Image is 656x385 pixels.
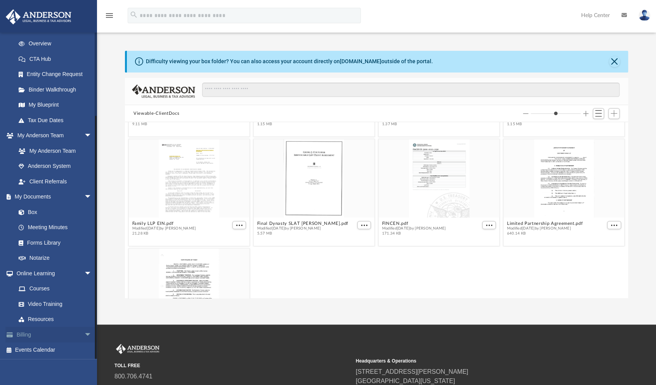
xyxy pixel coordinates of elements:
[593,108,604,119] button: Switch to List View
[523,111,528,116] button: Decrease column size
[132,231,196,237] span: 21.28 KB
[11,204,96,220] a: Box
[11,143,96,159] a: My Anderson Team
[132,226,196,231] span: Modified [DATE] by [PERSON_NAME]
[257,226,348,231] span: Modified [DATE] by [PERSON_NAME]
[132,221,196,226] button: Family LLP EIN.pdf
[105,15,114,20] a: menu
[382,122,470,127] span: 1.37 MB
[114,373,152,380] a: 800.706.4741
[114,362,350,369] small: TOLL FREE
[607,221,621,229] button: More options
[232,221,246,229] button: More options
[507,231,583,237] span: 640.14 KB
[133,110,179,117] button: Viewable-ClientDocs
[356,368,468,375] a: [STREET_ADDRESS][PERSON_NAME]
[257,221,348,226] button: Final Dynasty SLAT [PERSON_NAME].pdf
[202,83,620,97] input: Search files and folders
[356,378,455,384] a: [GEOGRAPHIC_DATA][US_STATE]
[11,159,100,174] a: Anderson System
[11,36,104,52] a: Overview
[3,9,74,24] img: Anderson Advisors Platinum Portal
[356,357,592,364] small: Headquarters & Operations
[114,344,161,354] img: Anderson Advisors Platinum Portal
[507,122,571,127] span: 1.15 MB
[125,122,628,299] div: grid
[531,111,581,116] input: Column size
[583,111,588,116] button: Increase column size
[132,122,196,127] span: 9.11 MB
[5,327,104,342] a: Billingarrow_drop_down
[609,56,620,67] button: Close
[11,250,100,266] a: Notarize
[11,235,96,250] a: Forms Library
[5,266,100,281] a: Online Learningarrow_drop_down
[382,226,446,231] span: Modified [DATE] by [PERSON_NAME]
[84,327,100,343] span: arrow_drop_down
[11,67,104,82] a: Entity Change Request
[507,221,583,226] button: Limited Partnership Agreement.pdf
[639,10,650,21] img: User Pic
[11,220,100,235] a: Meeting Minutes
[482,221,496,229] button: More options
[507,226,583,231] span: Modified [DATE] by [PERSON_NAME]
[130,10,138,19] i: search
[11,82,104,97] a: Binder Walkthrough
[257,122,331,127] span: 1.15 MB
[105,11,114,20] i: menu
[5,189,100,205] a: My Documentsarrow_drop_down
[340,58,381,64] a: [DOMAIN_NAME]
[11,51,104,67] a: CTA Hub
[11,296,96,312] a: Video Training
[84,189,100,205] span: arrow_drop_down
[357,221,371,229] button: More options
[11,112,104,128] a: Tax Due Dates
[382,231,446,237] span: 171.34 KB
[84,266,100,281] span: arrow_drop_down
[5,128,100,143] a: My Anderson Teamarrow_drop_down
[146,57,433,66] div: Difficulty viewing your box folder? You can also access your account directly on outside of the p...
[11,281,100,297] a: Courses
[11,97,100,113] a: My Blueprint
[257,231,348,237] span: 5.57 MB
[608,108,620,119] button: Add
[11,174,100,189] a: Client Referrals
[5,342,104,358] a: Events Calendar
[11,312,100,327] a: Resources
[382,221,446,226] button: FINCEN.pdf
[84,128,100,144] span: arrow_drop_down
